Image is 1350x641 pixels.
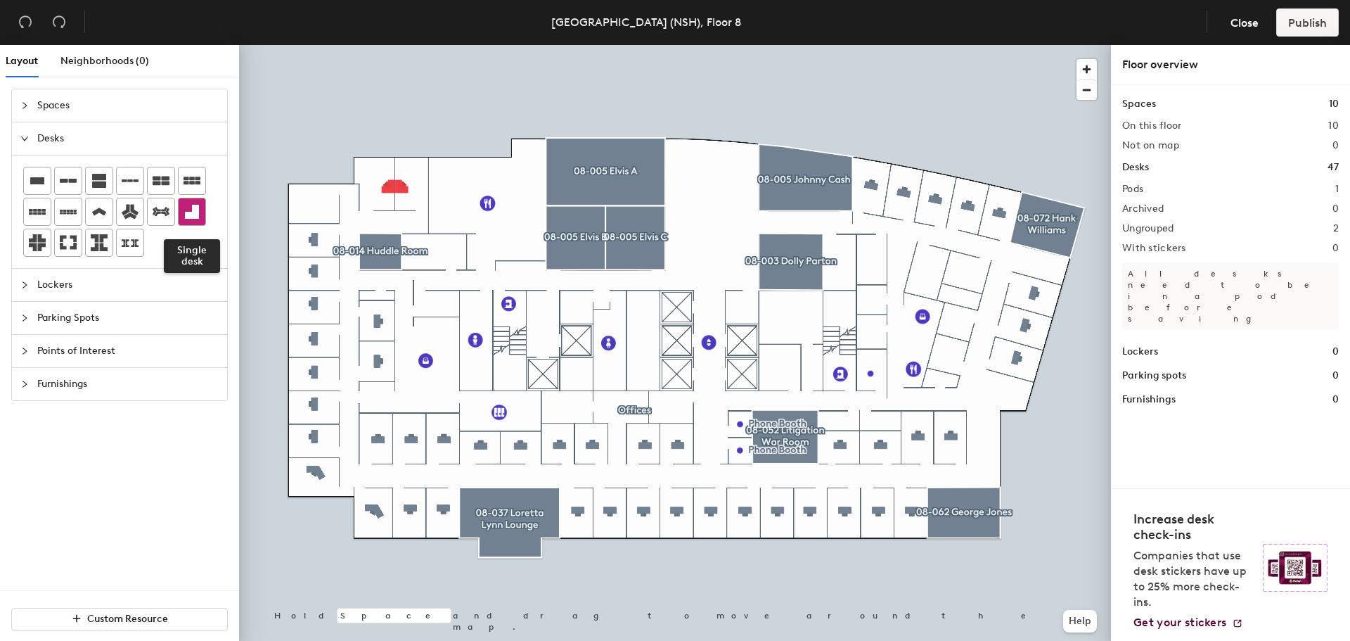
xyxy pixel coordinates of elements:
span: Neighborhoods (0) [60,55,149,67]
span: Close [1230,16,1259,30]
h2: Archived [1122,203,1164,215]
h2: On this floor [1122,120,1182,132]
button: Single desk [178,198,206,226]
h2: With stickers [1122,243,1186,254]
div: Floor overview [1122,56,1339,73]
span: collapsed [20,380,29,388]
button: Undo (⌘ + Z) [11,8,39,37]
h2: 1 [1335,184,1339,195]
h1: 10 [1329,96,1339,112]
p: Companies that use desk stickers have up to 25% more check-ins. [1133,548,1254,610]
span: undo [18,15,32,29]
span: Points of Interest [37,335,219,367]
h2: 0 [1332,203,1339,215]
h1: 0 [1332,368,1339,383]
h2: 2 [1333,223,1339,234]
a: Get your stickers [1133,616,1243,630]
button: Close [1219,8,1271,37]
h1: 0 [1332,392,1339,407]
span: expanded [20,134,29,143]
h4: Increase desk check-ins [1133,512,1254,542]
h1: Parking spots [1122,368,1186,383]
h2: 10 [1328,120,1339,132]
span: Custom Resource [87,613,168,625]
span: collapsed [20,101,29,110]
button: Custom Resource [11,608,228,630]
h2: Ungrouped [1122,223,1174,234]
span: Spaces [37,89,219,122]
h2: Pods [1122,184,1143,195]
span: collapsed [20,314,29,322]
h1: Lockers [1122,344,1158,360]
h2: 0 [1332,140,1339,151]
div: [GEOGRAPHIC_DATA] (NSH), Floor 8 [551,13,741,31]
span: Get your stickers [1133,616,1226,629]
button: Help [1063,610,1097,633]
h1: 47 [1327,160,1339,175]
h2: 0 [1332,243,1339,254]
h1: Furnishings [1122,392,1176,407]
span: Lockers [37,269,219,301]
span: Layout [6,55,38,67]
span: Desks [37,122,219,155]
span: collapsed [20,347,29,355]
h2: Not on map [1122,140,1179,151]
img: Sticker logo [1263,544,1327,592]
h1: Spaces [1122,96,1156,112]
h1: Desks [1122,160,1149,175]
p: All desks need to be in a pod before saving [1122,262,1339,330]
button: Publish [1276,8,1339,37]
span: Parking Spots [37,302,219,334]
span: collapsed [20,281,29,289]
span: Furnishings [37,368,219,400]
h1: 0 [1332,344,1339,360]
button: Redo (⌘ + ⇧ + Z) [45,8,73,37]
